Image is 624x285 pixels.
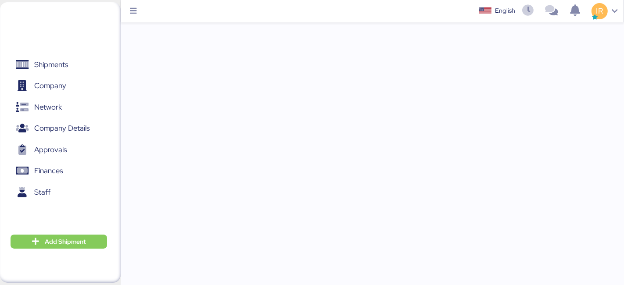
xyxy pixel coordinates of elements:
a: Company [6,76,108,96]
a: Approvals [6,139,108,160]
span: Company [34,79,66,92]
span: Staff [34,186,50,199]
span: Add Shipment [45,236,86,247]
span: Shipments [34,58,68,71]
span: Finances [34,164,63,177]
a: Network [6,97,108,117]
span: Network [34,101,62,114]
button: Add Shipment [11,235,107,249]
a: Staff [6,182,108,202]
div: English [495,6,515,15]
span: IR [596,5,603,17]
span: Approvals [34,143,67,156]
a: Finances [6,161,108,181]
span: Company Details [34,122,90,135]
a: Shipments [6,54,108,75]
button: Menu [126,4,141,19]
a: Company Details [6,118,108,139]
